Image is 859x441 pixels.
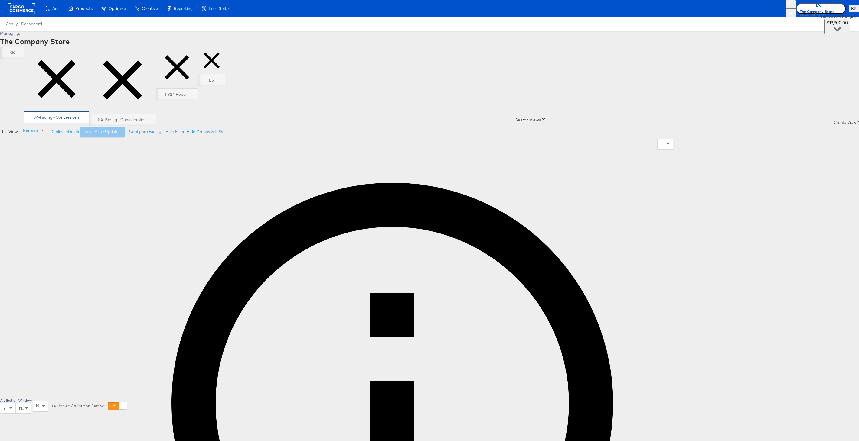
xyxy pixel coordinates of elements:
button: KK [849,5,859,12]
div: FY24 Report [165,92,188,97]
div: Search Views [515,117,544,123]
span: KK [851,6,857,11]
span: [DATE] [661,141,673,147]
a: Dashboard [21,21,42,26]
span: No Views [19,405,37,411]
span: Ads [6,21,13,26]
span: Reporting [174,6,193,11]
span: The Company Store [800,13,835,17]
span: Mixed [36,403,47,409]
label: Use Unified Attribution Setting: [48,403,105,409]
div: TEST [207,77,216,83]
span: The Company Store [800,9,835,14]
span: Products [75,6,93,11]
button: Delete [68,129,80,135]
button: $19,900.00 [824,19,850,34]
span: / [13,21,21,26]
div: SA-Pacing - Conversions [33,114,80,120]
div: KK [9,50,15,56]
button: Configure Pacing [125,127,165,137]
span: Feed Suite [209,6,229,11]
span: Creative [142,6,158,11]
span: Ads [52,6,59,11]
div: SA-Pacing - Consideration [98,117,147,123]
span: 7 Day Clicks [3,405,26,411]
div: Active A/C Budget [821,14,856,19]
button: Hide Filters [165,129,187,135]
button: Duplicate [50,129,68,135]
button: Hide Graphs & KPIs [187,129,223,135]
button: The Company StoreThe Company Store [796,3,846,14]
div: $19,900.00 [827,20,848,26]
span: Optimize [109,6,126,11]
div: Create View [834,120,859,125]
button: Rename [19,125,50,136]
